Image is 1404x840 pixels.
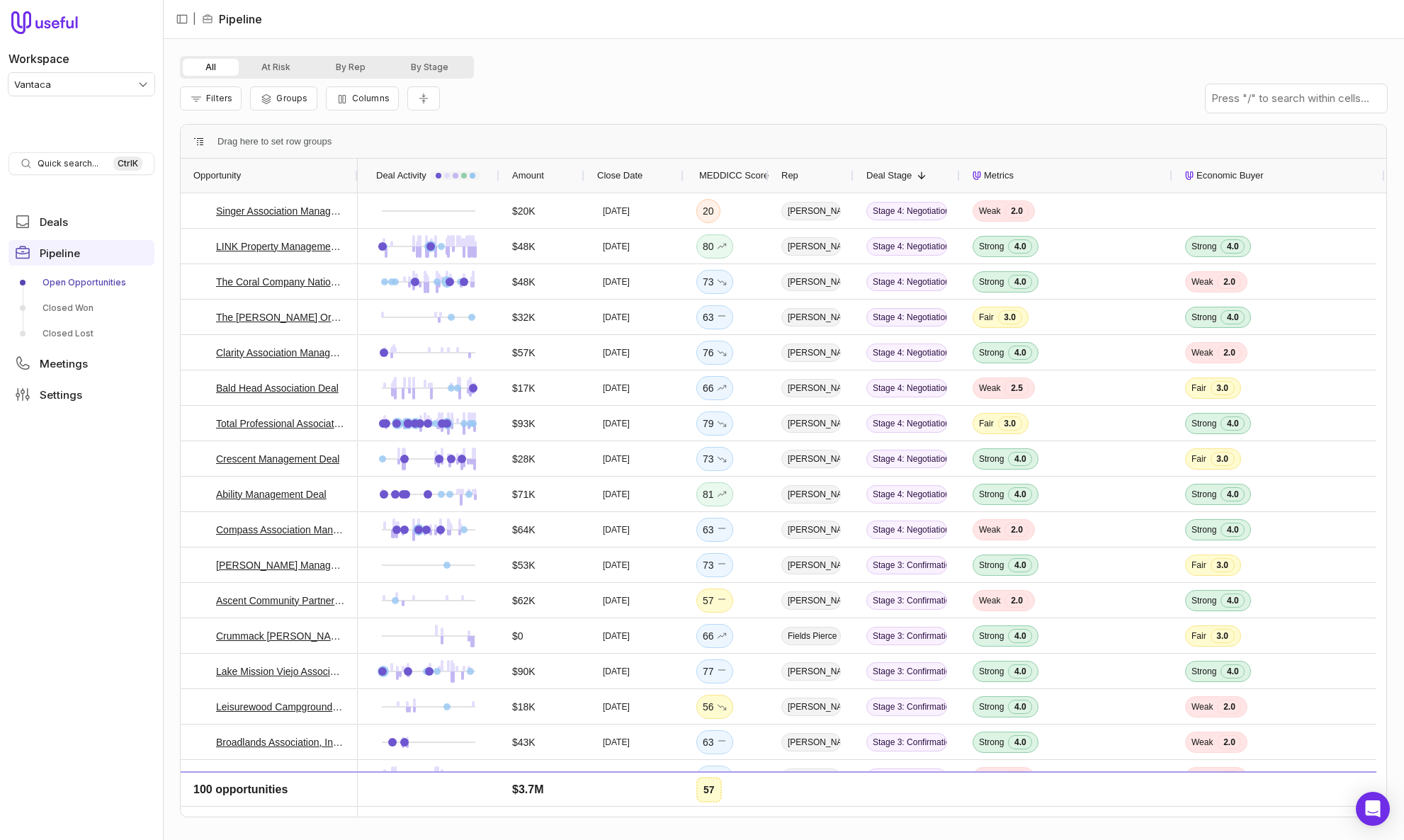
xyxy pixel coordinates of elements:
span: 2.0 [1004,594,1029,608]
span: Stage 3: Confirmation [866,804,947,822]
a: Closed Won [9,297,154,319]
span: Strong [1191,666,1216,677]
span: 4.0 [1008,664,1032,679]
span: 2.0 [1217,700,1241,714]
time: [DATE] [603,489,630,500]
span: 3.0 [1211,629,1235,643]
div: Pipeline submenu [9,271,154,345]
span: $71K [512,486,536,503]
span: Strong [979,737,1004,748]
span: Strong [979,241,1004,252]
time: [DATE] [603,418,630,429]
span: Fair [1191,382,1206,394]
span: No change [717,769,727,786]
span: 2.0 [1217,735,1241,749]
div: 73 [703,450,727,467]
span: Groups [276,93,307,103]
div: 81 [703,486,727,503]
span: [PERSON_NAME] [781,450,841,468]
span: Strong [979,489,1004,500]
a: The [PERSON_NAME] Organization - New Deal [216,309,345,326]
span: [PERSON_NAME] [781,414,841,433]
input: Press "/" to search within cells... [1206,84,1387,113]
span: 2.0 [1217,771,1241,785]
time: [DATE] [603,276,630,288]
time: [DATE] [603,524,630,535]
span: Stage 3: Confirmation [866,556,947,574]
time: [DATE] [603,241,630,252]
span: 2.0 [1004,523,1029,537]
div: Economic Buyer [1185,159,1372,193]
span: Strong [1191,312,1216,323]
span: $20K [512,805,536,822]
span: 3.0 [1211,558,1235,572]
a: Deals [9,209,154,234]
span: Fair [1191,560,1206,571]
div: 49 [703,805,727,822]
span: $17K [512,380,536,397]
time: [DATE] [603,347,630,358]
time: [DATE] [603,737,630,748]
span: Drag here to set row groups [217,133,332,150]
span: Deal Stage [866,167,912,184]
span: [PERSON_NAME] [781,768,841,787]
div: 73 [703,273,727,290]
li: Pipeline [202,11,262,28]
span: Weak [979,382,1000,394]
span: Weak [979,772,1000,783]
span: [PERSON_NAME] [781,273,841,291]
a: LINK Property Management - New Deal [216,238,345,255]
span: Strong [979,560,1004,571]
div: Open Intercom Messenger [1356,792,1390,826]
button: Group Pipeline [250,86,317,110]
span: Strong [1191,524,1216,535]
span: Stage 4: Negotiation [866,344,947,362]
span: No change [717,309,727,326]
div: 76 [703,344,727,361]
span: $32K [512,309,536,326]
button: By Stage [388,59,471,76]
span: Strong [1191,241,1216,252]
span: 4.0 [1008,239,1032,254]
span: 3.0 [998,310,1022,324]
span: Weak [979,205,1000,217]
span: 4.0 [1008,452,1032,466]
span: $53K [512,557,536,574]
span: Strong [1191,418,1216,429]
span: Strong [979,276,1004,288]
button: Filter Pipeline [180,86,242,110]
span: 2.0 [1217,806,1241,820]
span: Columns [352,93,390,103]
span: Stage 4: Negotiation [866,414,947,433]
span: Fair [1191,630,1206,642]
span: Deal Activity [376,167,426,184]
span: Strong [979,666,1004,677]
span: $28K [512,450,536,467]
span: Stage 4: Negotiation [866,308,947,327]
span: Stage 4: Negotiation [866,202,947,220]
span: Weak [979,524,1000,535]
div: 63 [703,734,727,751]
span: [PERSON_NAME] [781,308,841,327]
span: 4.0 [1008,558,1032,572]
time: [DATE] [603,382,630,394]
span: 2.0 [1004,204,1029,218]
time: [DATE] [603,666,630,677]
a: Clarity Association Management Services, Inc. Deal [216,344,345,361]
span: $62K [512,592,536,609]
span: 4.0 [1008,346,1032,360]
a: Total Professional Association Management - New Deal [216,415,345,432]
span: Filters [206,93,232,103]
kbd: Ctrl K [113,157,142,171]
span: [PERSON_NAME] [781,344,841,362]
span: Stage 4: Negotiation [866,273,947,291]
a: Ability Management Deal [216,486,327,503]
div: 20 [703,203,714,220]
span: Strong [1191,595,1216,606]
span: Stage 4: Negotiation [866,485,947,504]
button: All [183,59,239,76]
span: Weak [1191,737,1213,748]
span: [PERSON_NAME] [781,521,841,539]
span: $57K [512,344,536,361]
a: Settings [9,382,154,407]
